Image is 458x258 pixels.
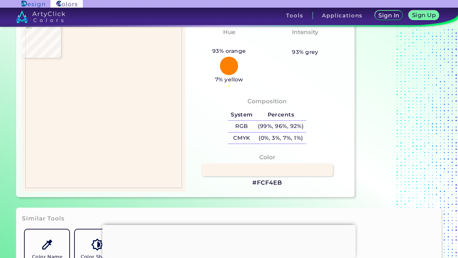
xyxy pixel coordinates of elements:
h5: (0%, 3%, 7%, 1%) [255,132,306,144]
h5: System [228,109,255,121]
h5: Sign In [379,13,399,18]
h5: 7% yellow [212,75,246,84]
img: icon_color_shades.svg [91,239,103,251]
h3: Almost None [281,38,330,47]
h3: Similar Tools [22,215,64,223]
h5: Percents [255,109,306,121]
h4: Composition [247,96,287,106]
iframe: Advertisement [102,225,356,256]
img: ArtyClick Design logo [22,1,45,7]
h3: Tools [286,13,303,18]
h5: CMYK [228,132,255,144]
h4: Hue [223,27,235,37]
h5: Sign Up [412,12,436,18]
h5: RGB [228,121,255,132]
img: icon_color_name_finder.svg [41,239,53,251]
h5: (99%, 96%, 92%) [255,121,306,132]
h5: 93% orange [210,47,248,56]
a: Sign Up [409,11,439,20]
h3: Applications [322,13,363,18]
h3: Orange [214,38,244,47]
h3: #FCF4EB [252,179,282,187]
img: logo_artyclick_colors_white.svg [16,10,65,23]
h4: Color [259,152,275,162]
a: Sign In [375,11,403,20]
h4: Intensity [292,27,318,37]
h5: 93% grey [292,48,318,57]
img: 3a96ee4a-cbf2-4029-b9d0-b31d32babe56 [25,22,182,188]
